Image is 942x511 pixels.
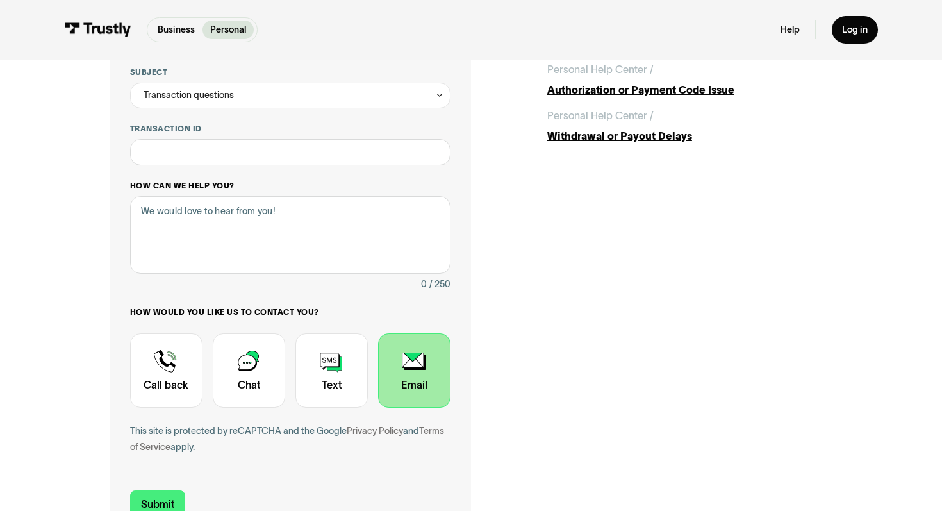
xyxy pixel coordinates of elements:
[158,23,195,37] p: Business
[210,23,246,37] p: Personal
[150,21,202,39] a: Business
[202,21,254,39] a: Personal
[130,124,450,134] label: Transaction ID
[781,24,800,35] a: Help
[842,24,868,35] div: Log in
[130,67,450,78] label: Subject
[547,62,654,77] div: Personal Help Center /
[547,108,832,144] a: Personal Help Center /Withdrawal or Payout Delays
[547,128,832,144] div: Withdrawal or Payout Delays
[547,82,832,97] div: Authorization or Payment Code Issue
[130,423,450,454] div: This site is protected by reCAPTCHA and the Google and apply.
[421,276,427,292] div: 0
[347,426,403,436] a: Privacy Policy
[64,22,131,37] img: Trustly Logo
[130,83,450,108] div: Transaction questions
[144,87,234,103] div: Transaction questions
[130,181,450,191] label: How can we help you?
[832,16,878,44] a: Log in
[130,426,444,451] a: Terms of Service
[130,307,450,317] label: How would you like us to contact you?
[547,62,832,97] a: Personal Help Center /Authorization or Payment Code Issue
[547,108,654,123] div: Personal Help Center /
[429,276,450,292] div: / 250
